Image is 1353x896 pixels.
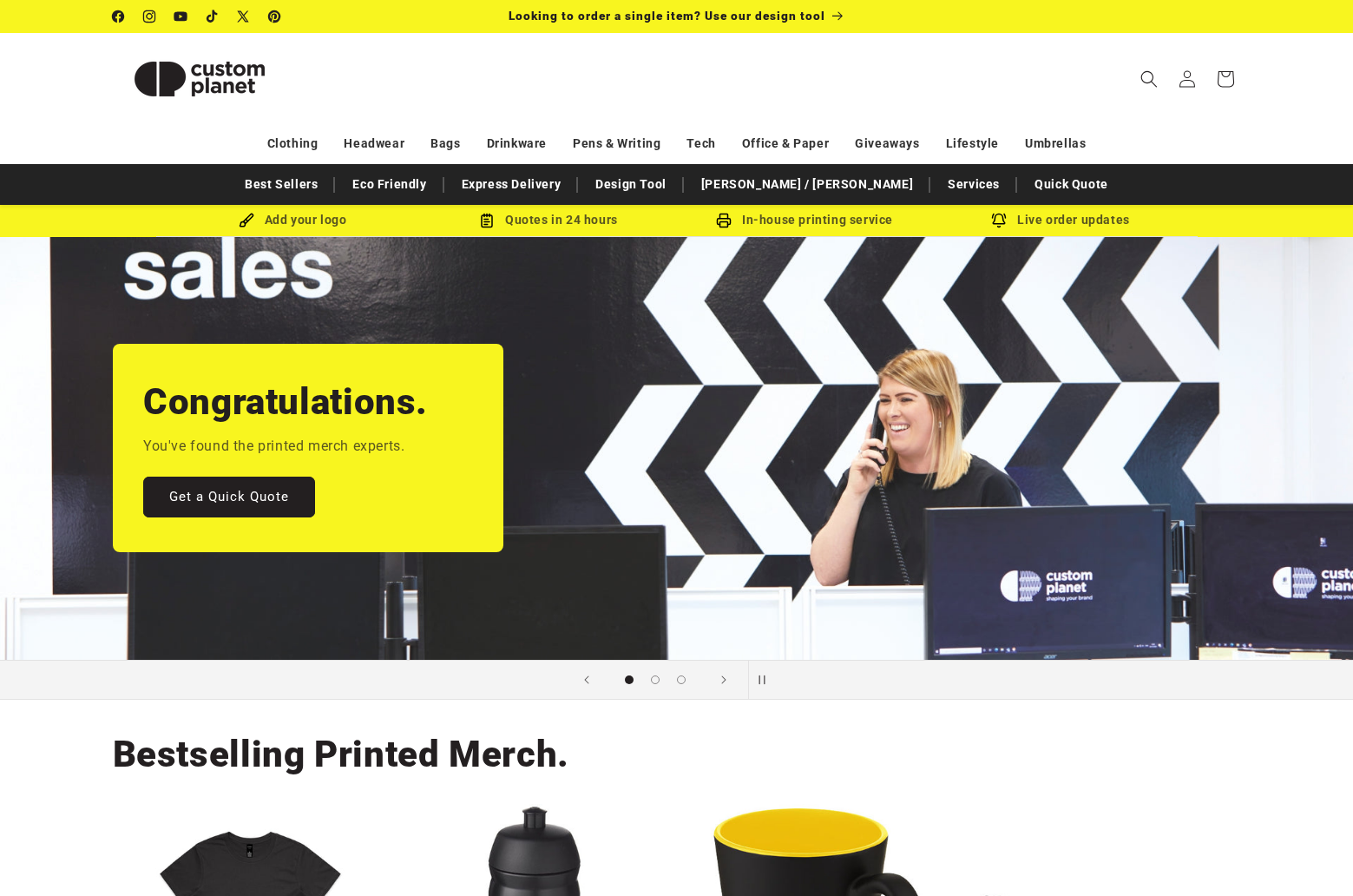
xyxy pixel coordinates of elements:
[344,169,435,200] a: Eco Friendly
[479,213,495,228] img: Order Updates Icon
[587,169,675,200] a: Design Tool
[642,667,668,693] button: Load slide 2 of 3
[430,128,460,159] a: Bags
[143,379,428,425] h2: Congratulations.
[616,667,642,693] button: Load slide 1 of 3
[573,128,660,159] a: Pens & Writing
[742,128,829,159] a: Office & Paper
[236,169,326,200] a: Best Sellers
[668,667,694,693] button: Load slide 3 of 3
[239,213,254,228] img: Brush Icon
[1025,128,1086,159] a: Umbrellas
[1130,60,1168,98] summary: Search
[946,128,999,159] a: Lifestyle
[716,213,732,228] img: In-house printing
[267,128,319,159] a: Clothing
[106,33,292,124] a: Custom Planet
[487,128,547,159] a: Drinkware
[113,40,286,118] img: Custom Planet
[143,477,315,517] a: Get a Quick Quote
[677,209,933,231] div: In-house printing service
[855,128,919,159] a: Giveaways
[568,661,606,699] button: Previous slide
[165,209,421,231] div: Add your logo
[693,169,922,200] a: [PERSON_NAME] / [PERSON_NAME]
[1026,169,1117,200] a: Quick Quote
[113,731,569,778] h2: Bestselling Printed Merch.
[705,661,743,699] button: Next slide
[748,661,786,699] button: Pause slideshow
[509,9,825,23] span: Looking to order a single item? Use our design tool
[933,209,1189,231] div: Live order updates
[686,128,715,159] a: Tech
[453,169,570,200] a: Express Delivery
[344,128,404,159] a: Headwear
[143,434,404,459] p: You've found the printed merch experts.
[939,169,1008,200] a: Services
[421,209,677,231] div: Quotes in 24 hours
[991,213,1007,228] img: Order updates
